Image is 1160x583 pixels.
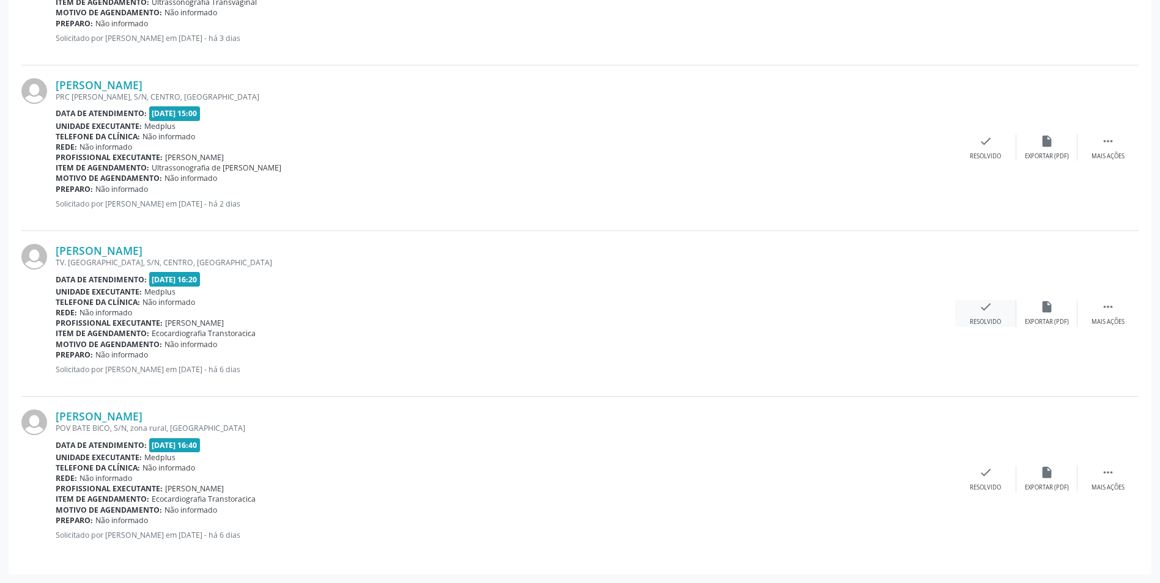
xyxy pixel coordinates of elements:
[56,142,77,152] b: Rede:
[56,483,163,494] b: Profissional executante:
[56,173,162,183] b: Motivo de agendamento:
[56,505,162,515] b: Motivo de agendamento:
[95,18,148,29] span: Não informado
[142,297,195,307] span: Não informado
[56,108,147,119] b: Data de atendimento:
[56,257,955,268] div: TV. [GEOGRAPHIC_DATA], S/N, CENTRO, [GEOGRAPHIC_DATA]
[1040,466,1054,479] i: insert_drive_file
[152,163,281,173] span: Ultrassonografia de [PERSON_NAME]
[56,530,955,540] p: Solicitado por [PERSON_NAME] em [DATE] - há 6 dias
[95,515,148,526] span: Não informado
[56,152,163,163] b: Profissional executante:
[95,184,148,194] span: Não informado
[1092,483,1125,492] div: Mais ações
[979,466,992,479] i: check
[56,452,142,463] b: Unidade executante:
[142,131,195,142] span: Não informado
[142,463,195,473] span: Não informado
[56,163,149,173] b: Item de agendamento:
[165,483,224,494] span: [PERSON_NAME]
[79,307,132,318] span: Não informado
[1040,300,1054,313] i: insert_drive_file
[56,409,142,423] a: [PERSON_NAME]
[79,473,132,483] span: Não informado
[56,184,93,194] b: Preparo:
[56,328,149,339] b: Item de agendamento:
[56,199,955,209] p: Solicitado por [PERSON_NAME] em [DATE] - há 2 dias
[1101,134,1115,148] i: 
[56,440,147,450] b: Data de atendimento:
[970,483,1001,492] div: Resolvido
[1040,134,1054,148] i: insert_drive_file
[1025,152,1069,161] div: Exportar (PDF)
[21,409,47,435] img: img
[56,131,140,142] b: Telefone da clínica:
[144,452,175,463] span: Medplus
[1025,483,1069,492] div: Exportar (PDF)
[56,423,955,433] div: POV BATE BICO, S/N, zona rural, [GEOGRAPHIC_DATA]
[164,173,217,183] span: Não informado
[56,494,149,504] b: Item de agendamento:
[970,318,1001,326] div: Resolvido
[56,7,162,18] b: Motivo de agendamento:
[149,272,201,286] span: [DATE] 16:20
[1092,318,1125,326] div: Mais ações
[56,339,162,350] b: Motivo de agendamento:
[79,142,132,152] span: Não informado
[56,318,163,328] b: Profissional executante:
[56,307,77,318] b: Rede:
[1025,318,1069,326] div: Exportar (PDF)
[56,18,93,29] b: Preparo:
[56,92,955,102] div: PRC [PERSON_NAME], S/N, CENTRO, [GEOGRAPHIC_DATA]
[144,121,175,131] span: Medplus
[165,318,224,328] span: [PERSON_NAME]
[56,473,77,483] b: Rede:
[149,438,201,452] span: [DATE] 16:40
[95,350,148,360] span: Não informado
[1101,466,1115,479] i: 
[56,244,142,257] a: [PERSON_NAME]
[21,244,47,269] img: img
[56,297,140,307] b: Telefone da clínica:
[970,152,1001,161] div: Resolvido
[56,364,955,375] p: Solicitado por [PERSON_NAME] em [DATE] - há 6 dias
[152,328,256,339] span: Ecocardiografia Transtoracica
[165,152,224,163] span: [PERSON_NAME]
[1101,300,1115,313] i: 
[164,7,217,18] span: Não informado
[149,106,201,120] span: [DATE] 15:00
[152,494,256,504] span: Ecocardiografia Transtoracica
[56,287,142,297] b: Unidade executante:
[56,350,93,360] b: Preparo:
[56,463,140,473] b: Telefone da clínica:
[56,78,142,92] a: [PERSON_NAME]
[56,121,142,131] b: Unidade executante:
[1092,152,1125,161] div: Mais ações
[979,134,992,148] i: check
[56,515,93,526] b: Preparo:
[979,300,992,313] i: check
[164,339,217,350] span: Não informado
[56,33,955,43] p: Solicitado por [PERSON_NAME] em [DATE] - há 3 dias
[164,505,217,515] span: Não informado
[144,287,175,297] span: Medplus
[56,274,147,285] b: Data de atendimento:
[21,78,47,104] img: img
